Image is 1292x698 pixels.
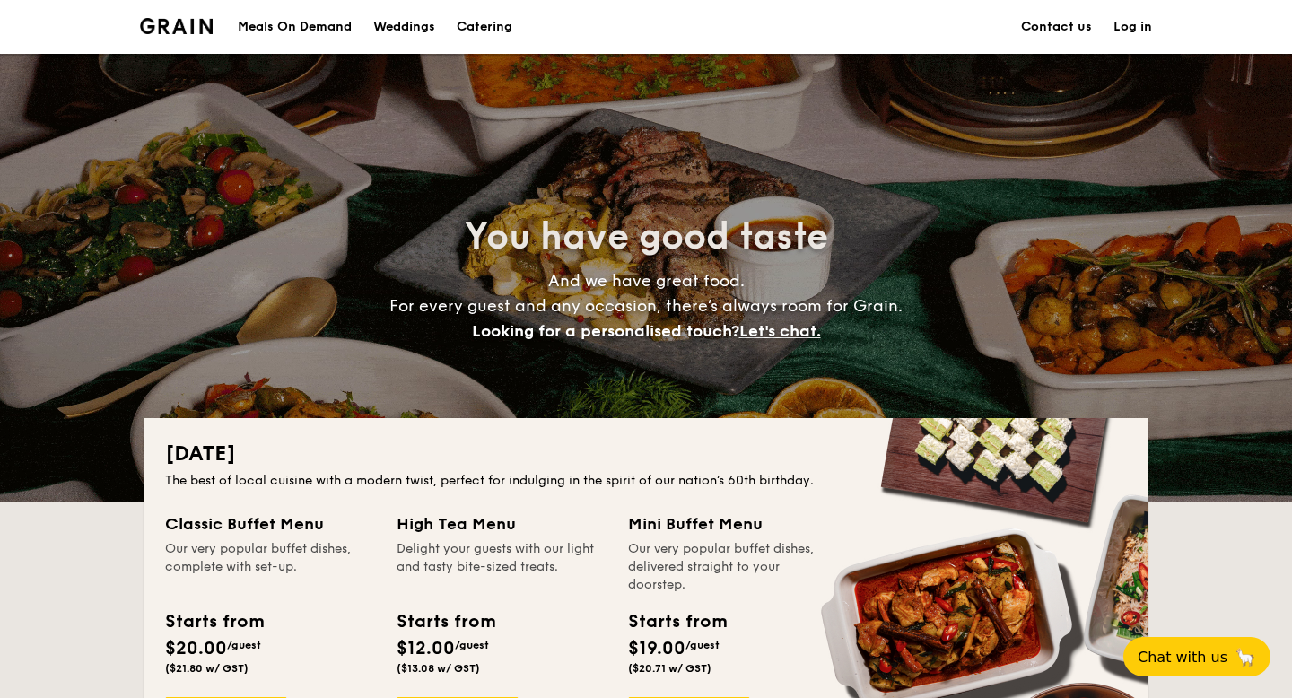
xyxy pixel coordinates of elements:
[397,608,494,635] div: Starts from
[165,472,1127,490] div: The best of local cuisine with a modern twist, perfect for indulging in the spirit of our nation’...
[397,638,455,659] span: $12.00
[1138,649,1227,666] span: Chat with us
[140,18,213,34] img: Grain
[389,271,903,341] span: And we have great food. For every guest and any occasion, there’s always room for Grain.
[165,511,375,537] div: Classic Buffet Menu
[397,662,480,675] span: ($13.08 w/ GST)
[227,639,261,651] span: /guest
[628,638,685,659] span: $19.00
[165,608,263,635] div: Starts from
[685,639,720,651] span: /guest
[1123,637,1270,676] button: Chat with us🦙
[397,511,607,537] div: High Tea Menu
[165,638,227,659] span: $20.00
[140,18,213,34] a: Logotype
[455,639,489,651] span: /guest
[397,540,607,594] div: Delight your guests with our light and tasty bite-sized treats.
[739,321,821,341] span: Let's chat.
[465,215,828,258] span: You have good taste
[165,440,1127,468] h2: [DATE]
[472,321,739,341] span: Looking for a personalised touch?
[628,608,726,635] div: Starts from
[628,662,711,675] span: ($20.71 w/ GST)
[628,511,838,537] div: Mini Buffet Menu
[1235,647,1256,667] span: 🦙
[165,540,375,594] div: Our very popular buffet dishes, complete with set-up.
[165,662,249,675] span: ($21.80 w/ GST)
[628,540,838,594] div: Our very popular buffet dishes, delivered straight to your doorstep.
